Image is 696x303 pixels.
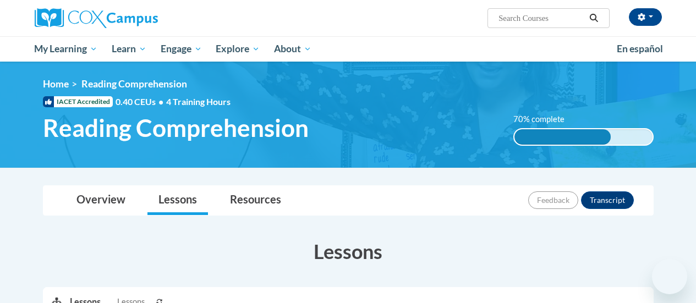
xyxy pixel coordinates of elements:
span: Engage [161,42,202,56]
span: IACET Accredited [43,96,113,107]
div: Main menu [26,36,670,62]
span: Explore [216,42,260,56]
a: Learn [105,36,154,62]
iframe: Button to launch messaging window [652,259,687,294]
a: Lessons [147,186,208,215]
span: 0.40 CEUs [116,96,166,108]
h3: Lessons [43,238,654,265]
a: Resources [219,186,292,215]
input: Search Courses [497,12,585,25]
a: Overview [65,186,136,215]
a: Home [43,78,69,90]
span: Learn [112,42,146,56]
a: Engage [154,36,209,62]
div: 70% complete [514,129,611,145]
a: En español [610,37,670,60]
span: En español [617,43,663,54]
button: Transcript [581,191,634,209]
a: Cox Campus [35,8,233,28]
button: Account Settings [629,8,662,26]
span: Reading Comprehension [81,78,187,90]
button: Feedback [528,191,578,209]
span: About [274,42,311,56]
span: • [158,96,163,107]
img: Cox Campus [35,8,158,28]
a: My Learning [28,36,105,62]
a: Explore [209,36,267,62]
span: Reading Comprehension [43,113,309,142]
button: Search [585,12,602,25]
label: 70% complete [513,113,577,125]
span: My Learning [34,42,97,56]
span: 4 Training Hours [166,96,231,107]
a: About [267,36,319,62]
